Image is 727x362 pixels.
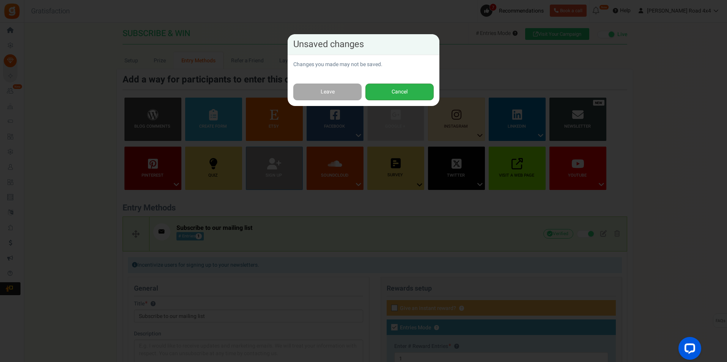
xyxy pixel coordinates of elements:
[365,84,434,101] button: Cancel
[293,84,362,101] a: Leave
[293,40,434,49] h4: Unsaved changes
[293,61,434,68] p: Changes you made may not be saved.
